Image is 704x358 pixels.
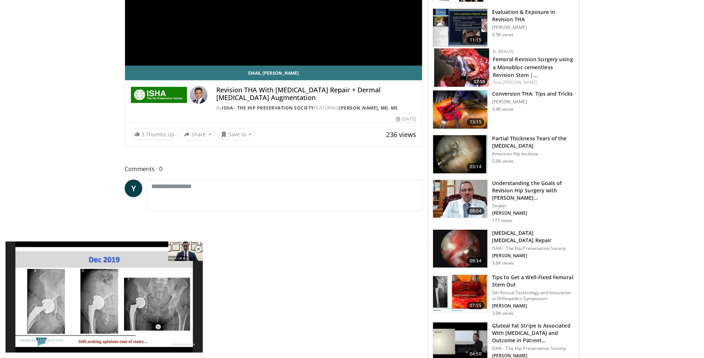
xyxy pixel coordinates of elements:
a: 08:04 Understanding the Goals of Revision Hip Surgery with [PERSON_NAME]… Stryker [PERSON_NAME] 1... [433,180,575,224]
p: American Hip Institute [492,151,575,157]
div: Feat. [493,79,573,86]
span: 03:14 [467,163,484,170]
span: 08:04 [467,207,484,215]
a: 09:34 [MEDICAL_DATA] [MEDICAL_DATA] Repair ISHA - The Hip Preservation Society [PERSON_NAME] 3.6K... [433,229,575,268]
p: [PERSON_NAME] [492,210,575,216]
img: d6f7766b-0582-4666-9529-85d89f05ebbf.150x105_q85_crop-smart_upscale.jpg [433,91,487,129]
a: Femoral Revision Surgery using a Monobloc cementless Revision Stem |… [493,56,573,78]
h3: Conversion THA: Tips and Tricks [492,90,573,97]
div: By FEATURING [216,105,416,111]
p: Stryker [492,203,575,209]
a: 07:59 [434,48,489,87]
p: 5.0K views [492,158,514,164]
button: Share [181,129,215,140]
img: domb_1.png.150x105_q85_crop-smart_upscale.jpg [433,135,487,173]
p: 177 views [492,218,513,224]
img: 063bef79-eff2-4eba-8e1b-1fa21209a81d.150x105_q85_crop-smart_upscale.jpg [433,180,487,218]
button: Close [191,241,206,257]
p: 5th Annual Technology and Innovation in Orthopedics Symposium [492,290,575,302]
h3: Evaluation & Exposure in Revision THA [492,8,575,23]
p: 3.6K views [492,260,514,266]
a: [PERSON_NAME], MD, MS [339,105,398,111]
p: ISHA - The Hip Preservation Society [492,246,575,251]
span: 3 [142,131,144,138]
span: 07:59 [472,78,487,85]
a: Y [125,180,142,197]
img: 280406_0000_1.png.150x105_q85_crop-smart_upscale.jpg [433,9,487,47]
a: Email [PERSON_NAME] [125,66,422,80]
h4: Revision THA With [MEDICAL_DATA] Repair + Dermal [MEDICAL_DATA] Augmentation [216,86,416,102]
a: 3 Thumbs Up [131,129,178,140]
img: Avatar [190,86,208,104]
a: B. Braun [493,48,513,55]
video-js: Video Player [5,241,203,353]
p: [PERSON_NAME] [492,25,575,30]
p: [PERSON_NAME] [492,253,575,259]
h3: Gluteal Fat Stripe Is Associated With [MEDICAL_DATA] and Outcome in Patient… [492,322,575,344]
span: 09:34 [467,257,484,265]
p: 3.0K views [492,310,514,316]
button: Save to [218,129,255,140]
h3: Partial Thickness Tears of the [MEDICAL_DATA] [492,135,575,150]
span: 11:15 [467,36,484,44]
a: [PERSON_NAME] [503,79,538,85]
h3: [MEDICAL_DATA] [MEDICAL_DATA] Repair [492,229,575,244]
p: [PERSON_NAME] [492,99,573,105]
p: 9.5K views [492,32,514,38]
h3: Tips to Get a Well-Fixed Femoral Stem Out [492,274,575,288]
span: 04:50 [467,350,484,358]
p: [PERSON_NAME] [492,303,575,309]
a: 11:15 Evaluation & Exposure in Revision THA [PERSON_NAME] 9.5K views [433,8,575,47]
a: ISHA - The Hip Preservation Society [222,105,314,111]
span: 13:15 [467,118,484,126]
img: 97950487-ad54-47b6-9334-a8a64355b513.150x105_q85_crop-smart_upscale.jpg [434,48,489,87]
span: Comments 0 [125,164,422,174]
a: 03:14 Partial Thickness Tears of the [MEDICAL_DATA] American Hip Institute 5.0K views [433,135,575,174]
img: 9998605e-fadb-4fdb-9842-290c80143991.150x105_q85_crop-smart_upscale.jpg [433,274,487,312]
img: 5020b02f-df81-4f5f-ac1b-56d9e3d8533d.150x105_q85_crop-smart_upscale.jpg [433,230,487,268]
p: ISHA - The Hip Preservation Society [492,346,575,351]
div: [DATE] [396,116,416,122]
span: 07:55 [467,302,484,309]
a: 13:15 Conversion THA: Tips and Tricks [PERSON_NAME] 3.4K views [433,90,575,129]
span: 236 views [386,130,416,139]
p: 3.4K views [492,106,514,112]
a: 07:55 Tips to Get a Well-Fixed Femoral Stem Out 5th Annual Technology and Innovation in Orthopedi... [433,274,575,316]
img: ISHA - The Hip Preservation Society [131,86,187,104]
h3: Understanding the Goals of Revision Hip Surgery with [PERSON_NAME]… [492,180,575,202]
